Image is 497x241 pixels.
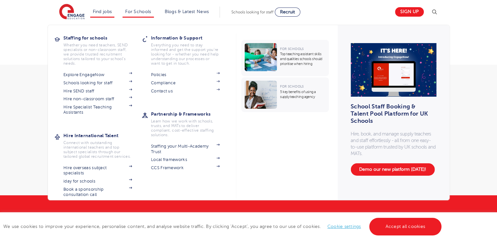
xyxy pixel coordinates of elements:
[151,144,220,154] a: Staffing your Multi-Academy Trust
[63,187,132,198] a: Book a sponsorship consultation call
[63,43,132,66] p: Whether you need teachers, SEND specialists or non-classroom staff, we provide trusted recruitmen...
[63,72,132,77] a: Explore EngageNow
[63,33,142,66] a: Staffing for schoolsWhether you need teachers, SEND specialists or non-classroom staff, we provid...
[3,224,443,229] span: We use cookies to improve your experience, personalise content, and analyse website traffic. By c...
[280,47,304,51] span: For Schools
[151,88,220,94] a: Contact us
[165,9,209,14] a: Blogs & Latest News
[280,9,295,14] span: Recruit
[151,72,220,77] a: Policies
[151,109,229,119] h3: Partnership & Frameworks
[395,7,424,17] a: Sign up
[369,218,442,235] a: Accept all cookies
[280,52,325,66] p: Top teaching assistant skills and qualities schools should prioritise when hiring
[351,131,436,157] p: Hire, book, and manage supply teachers and staff effortlessly - all from one easy-to-use platform...
[151,43,220,66] p: Everything you need to stay informed and get the support you’re looking for - whether you need he...
[241,40,330,76] a: For SchoolsTop teaching assistant skills and qualities schools should prioritise when hiring
[351,163,435,176] a: Demo our new platform [DATE]!
[63,88,132,94] a: Hire SEND staff
[280,89,325,99] p: 5 key benefits of using a supply teaching agency
[63,140,132,159] p: Connect with outstanding international teachers and top subject specialists through our tailored ...
[63,33,142,42] h3: Staffing for schools
[63,165,132,176] a: Hire overseas subject specialists
[63,179,132,184] a: iday for schools
[63,131,142,140] h3: Hire International Talent
[275,8,300,17] a: Recruit
[63,80,132,86] a: Schools looking for staff
[93,9,112,14] a: Find jobs
[241,77,330,112] a: For Schools5 key benefits of using a supply teaching agency
[151,165,220,170] a: CCS Framework
[59,4,85,20] img: Engage Education
[151,33,229,42] h3: Information & Support
[63,131,142,159] a: Hire International TalentConnect with outstanding international teachers and top subject speciali...
[63,104,132,115] a: Hire Specialist Teaching Assistants
[63,96,132,102] a: Hire non-classroom staff
[151,119,220,137] p: Learn how we work with schools, trusts, and MATs to deliver compliant, cost-effective staffing so...
[151,109,229,137] a: Partnership & FrameworksLearn how we work with schools, trusts, and MATs to deliver compliant, co...
[125,9,151,14] a: For Schools
[327,224,361,229] a: Cookie settings
[351,106,432,121] h3: School Staff Booking & Talent Pool Platform for UK Schools
[280,85,304,88] span: For Schools
[151,33,229,66] a: Information & SupportEverything you need to stay informed and get the support you’re looking for ...
[151,80,220,86] a: Compliance
[231,10,273,14] span: Schools looking for staff
[151,157,220,162] a: Local frameworks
